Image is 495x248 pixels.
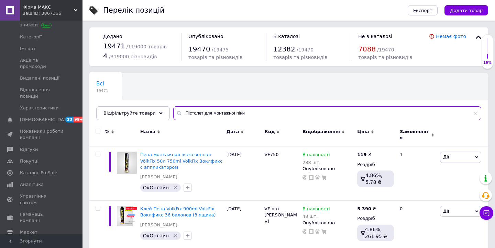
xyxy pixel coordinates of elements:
span: Додано [103,34,122,39]
span: Управління сайтом [20,193,64,205]
button: Чат з покупцем [480,206,493,220]
span: Видалені позиції [20,75,59,81]
span: Експорт [413,8,432,13]
span: Код [264,129,275,135]
span: 19471 [103,42,125,50]
span: товарів та різновидів [273,55,327,60]
div: Роздріб [357,162,394,168]
a: Клей Пена VölkFix 900ml VolkFix Воклфикс 36 балонов (3 ящика) [140,206,216,217]
span: Відфільтруйте товари [103,110,156,116]
div: 16% [482,60,493,65]
span: / 119000 товарів [126,44,167,49]
button: Додати товар [444,5,488,15]
span: ОкОнлайн [143,185,169,190]
div: Перелік позицій [103,7,165,14]
span: VF pro [PERSON_NAME] [264,206,297,224]
span: 19471 [96,88,108,93]
span: ОкОнлайн [143,233,169,238]
span: 23 [65,117,73,122]
a: [PERSON_NAME]- [140,222,179,228]
svg: Видалити мітку [173,233,178,238]
a: Немає фото [436,34,466,39]
span: Додати товар [450,8,483,13]
span: Гаманець компанії [20,211,64,224]
span: Опубліковано [188,34,223,39]
span: Не в каталозі [358,34,392,39]
a: [PERSON_NAME]- [140,174,179,180]
span: Ціна [357,129,369,135]
span: / 19470 [297,47,313,52]
img: Пена монтажная всесезонная VölkFix 50л 750ml VolkFix Воклфикс с аппликатором [117,152,137,174]
span: Акції та промокоди [20,57,64,70]
div: ₴ [357,152,371,158]
span: / 19475 [212,47,229,52]
span: Каталог ProSale [20,170,57,176]
span: Маркет [20,229,37,235]
span: VF750 [264,152,278,157]
svg: Видалити мітку [173,185,178,190]
span: 99+ [73,117,85,122]
div: Опубліковано [302,166,354,172]
span: В наявності [302,206,330,213]
span: 12382 [273,45,295,53]
span: В наявності [302,152,330,159]
span: В каталозі [273,34,300,39]
span: Показники роботи компанії [20,128,64,141]
span: / 19470 [377,47,394,52]
span: Дата [227,129,239,135]
span: / 319000 різновидів [109,54,157,59]
span: Замовлення [400,129,429,141]
div: Опубліковано [302,220,354,226]
span: товарів та різновидів [188,55,242,60]
div: 288 шт. [302,160,330,165]
div: [DATE] [225,146,263,201]
input: Пошук по назві позиції, артикулу і пошуковим запитам [173,106,481,120]
span: Фірма МАКС [22,4,74,10]
span: % [105,129,109,135]
span: [DEMOGRAPHIC_DATA] [20,117,71,123]
span: Дії [443,209,449,214]
span: Назва [140,129,155,135]
span: Покупці [20,158,38,164]
div: Ваш ID: 3867366 [22,10,82,16]
span: Всі [96,81,104,87]
span: Відображення [302,129,340,135]
span: Характеристики [20,105,59,111]
span: Дії [443,154,449,160]
button: Експорт [408,5,438,15]
span: 4 [103,52,108,60]
img: Клей Пена VölkFix 900ml VolkFix Воклфикс 36 балонов (3 ящика) [117,206,137,226]
a: Пена монтажная всесезонная VölkFix 50л 750ml VolkFix Воклфикс с аппликатором [140,152,223,169]
span: 7088 [358,45,376,53]
div: 1 [396,146,438,201]
span: товарів та різновидів [358,55,412,60]
div: 48 шт. [302,214,330,219]
span: Сезонні знижки [20,16,64,28]
b: 5 390 [357,206,371,211]
div: Роздріб [357,215,394,222]
span: Відновлення позицій [20,87,64,99]
span: 4.86%, 5.78 ₴ [365,173,382,185]
div: ₴ [357,206,376,212]
span: 4.86%, 261.95 ₴ [365,227,387,239]
span: Аналітика [20,181,44,188]
b: 119 [357,152,366,157]
span: 19470 [188,45,210,53]
span: Відгуки [20,146,38,153]
span: Імпорт [20,46,36,52]
span: Категорії [20,34,42,40]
